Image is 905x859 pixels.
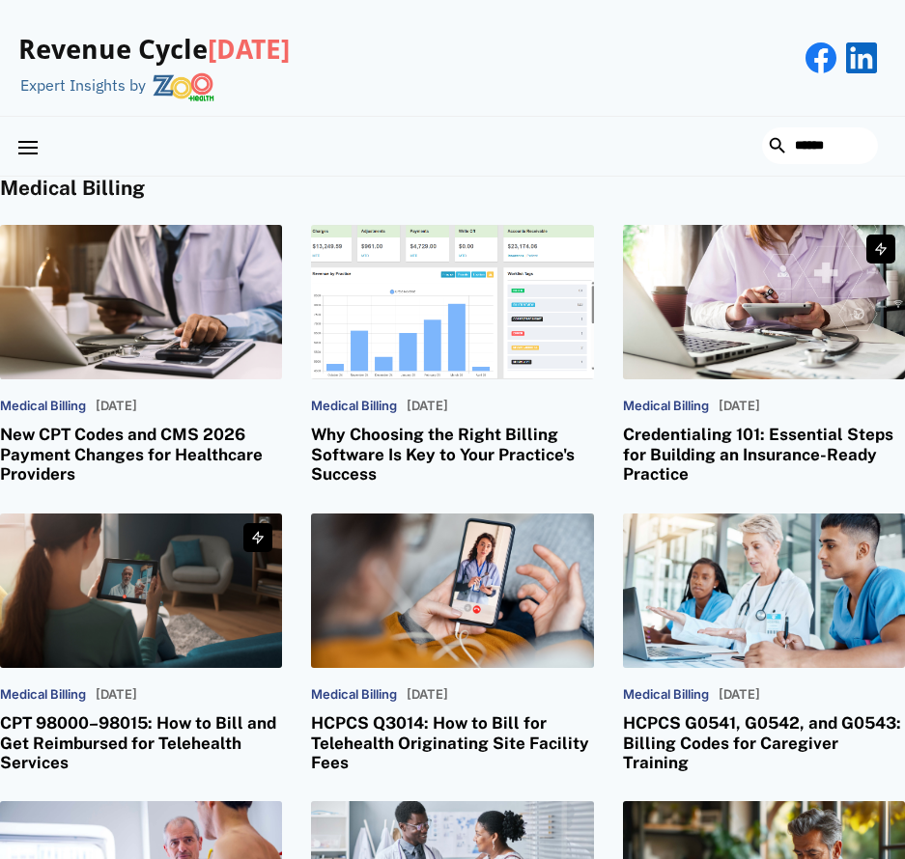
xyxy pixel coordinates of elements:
[96,687,137,703] p: [DATE]
[208,34,290,66] span: [DATE]
[623,399,709,414] p: Medical Billing
[311,513,593,773] a: Medical Billing[DATE]HCPCS Q3014: How to Bill for Telehealth Originating Site Facility Fees
[20,76,146,95] div: Expert Insights by
[623,713,905,772] h3: HCPCS G0541, G0542, and G0543: Billing Codes for Caregiver Training
[623,513,905,773] a: Medical Billing[DATE]HCPCS G0541, G0542, and G0543: Billing Codes for Caregiver Training
[311,225,593,485] a: Medical Billing[DATE]Why Choosing the Right Billing Software Is Key to Your Practice's Success
[407,399,448,414] p: [DATE]
[719,399,760,414] p: [DATE]
[407,687,448,703] p: [DATE]
[18,34,290,67] h3: Revenue Cycle
[623,425,905,484] h3: Credentialing 101: Essential Steps for Building an Insurance-Ready Practice
[18,14,290,101] a: Revenue Cycle[DATE]Expert Insights by
[623,225,905,485] a: Medical Billing[DATE]Credentialing 101: Essential Steps for Building an Insurance-Ready Practice
[311,425,593,484] h3: Why Choosing the Right Billing Software Is Key to Your Practice's Success
[311,399,397,414] p: Medical Billing
[311,713,593,772] h3: HCPCS Q3014: How to Bill for Telehealth Originating Site Facility Fees
[719,687,760,703] p: [DATE]
[96,399,137,414] p: [DATE]
[623,687,709,703] p: Medical Billing
[311,687,397,703] p: Medical Billing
